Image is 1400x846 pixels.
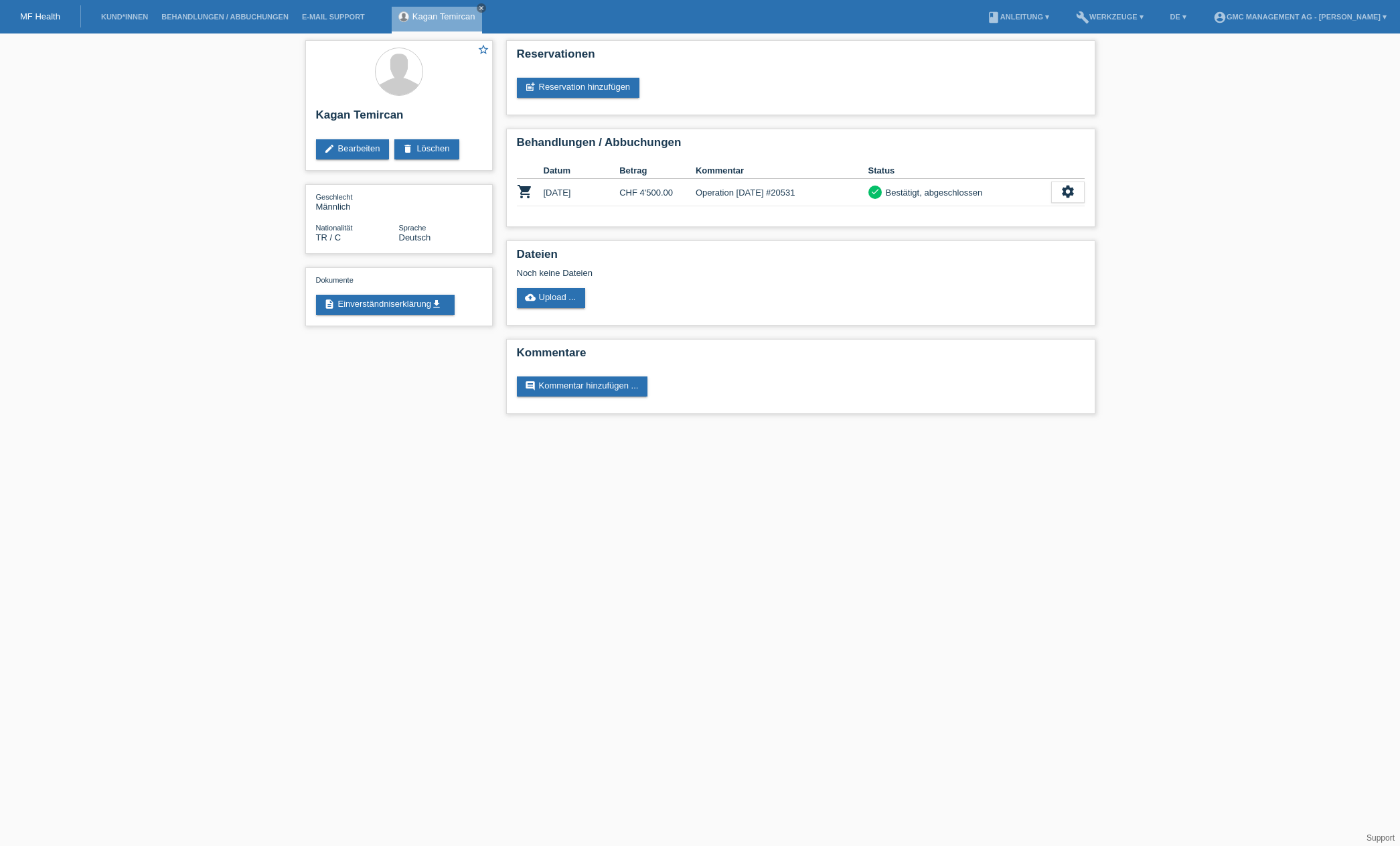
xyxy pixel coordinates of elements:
[1069,13,1150,21] a: buildWerkzeuge ▾
[316,295,455,315] a: descriptionEinverständniserklärungget_app
[517,48,1085,68] h2: Reservationen
[478,5,485,11] i: close
[412,11,475,21] a: Kagan Temircan
[402,143,413,154] i: delete
[316,276,354,284] span: Dokumente
[619,179,696,206] td: CHF 4'500.00
[517,268,926,278] div: Noch keine Dateien
[1367,833,1395,843] a: Support
[868,163,1051,179] th: Status
[316,224,353,232] span: Nationalität
[1061,184,1075,199] i: settings
[696,163,868,179] th: Kommentar
[324,299,335,309] i: description
[696,179,868,206] td: Operation [DATE] #20531
[477,44,489,58] a: star_border
[1213,11,1227,24] i: account_circle
[619,163,696,179] th: Betrag
[1207,13,1393,21] a: account_circleGMC Management AG - [PERSON_NAME] ▾
[1164,13,1193,21] a: DE ▾
[870,187,880,196] i: check
[987,11,1000,24] i: book
[155,13,295,21] a: Behandlungen / Abbuchungen
[295,13,372,21] a: E-Mail Support
[316,139,390,159] a: editBearbeiten
[20,11,60,21] a: MF Health
[525,292,536,303] i: cloud_upload
[882,186,983,200] div: Bestätigt, abgeschlossen
[525,380,536,391] i: comment
[94,13,155,21] a: Kund*innen
[431,299,442,309] i: get_app
[517,346,1085,366] h2: Kommentare
[517,136,1085,156] h2: Behandlungen / Abbuchungen
[517,288,586,308] a: cloud_uploadUpload ...
[517,248,1085,268] h2: Dateien
[1076,11,1089,24] i: build
[316,193,353,201] span: Geschlecht
[517,184,533,200] i: POSP00026478
[394,139,459,159] a: deleteLöschen
[517,78,640,98] a: post_addReservation hinzufügen
[399,232,431,242] span: Deutsch
[544,163,620,179] th: Datum
[517,376,648,397] a: commentKommentar hinzufügen ...
[316,109,482,129] h2: Kagan Temircan
[399,224,426,232] span: Sprache
[477,44,489,56] i: star_border
[544,179,620,206] td: [DATE]
[525,82,536,92] i: post_add
[980,13,1056,21] a: bookAnleitung ▾
[477,3,486,13] a: close
[316,232,341,242] span: Türkei / C / 23.01.2002
[324,143,335,154] i: edit
[316,192,399,212] div: Männlich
